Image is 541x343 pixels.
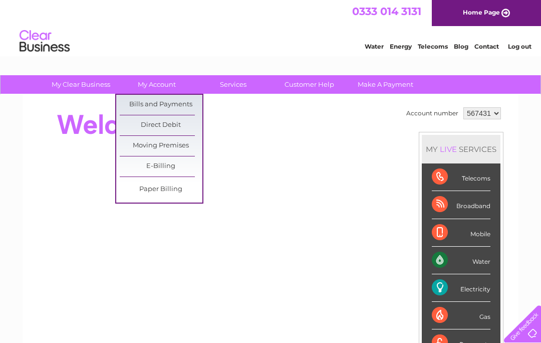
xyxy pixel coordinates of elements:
a: My Account [116,75,198,94]
div: Mobile [432,219,490,247]
a: Log out [508,43,531,50]
div: Gas [432,302,490,329]
a: E-Billing [120,156,202,177]
img: logo.png [19,26,70,57]
a: Contact [474,43,499,50]
a: Telecoms [418,43,448,50]
a: Services [192,75,275,94]
div: Broadband [432,191,490,219]
a: Blog [454,43,468,50]
a: Energy [390,43,412,50]
a: Customer Help [268,75,351,94]
a: Paper Billing [120,180,202,200]
div: LIVE [438,144,459,154]
div: Clear Business is a trading name of Verastar Limited (registered in [GEOGRAPHIC_DATA] No. 3667643... [35,6,508,49]
a: Direct Debit [120,115,202,135]
a: My Clear Business [40,75,122,94]
div: Water [432,247,490,274]
div: Telecoms [432,163,490,191]
a: 0333 014 3131 [352,5,421,18]
td: Account number [404,105,461,122]
a: Water [365,43,384,50]
div: MY SERVICES [422,135,500,163]
a: Bills and Payments [120,95,202,115]
a: Moving Premises [120,136,202,156]
a: Make A Payment [344,75,427,94]
div: Electricity [432,274,490,302]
